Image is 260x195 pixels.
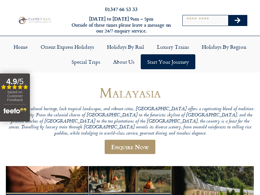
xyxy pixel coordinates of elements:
a: Enquire Now [105,140,155,154]
img: Planet Rail Train Holidays Logo [17,16,52,24]
a: About Us [107,54,141,69]
a: Holidays by Region [195,39,253,54]
a: 01347 66 53 33 [105,5,137,13]
a: Home [7,39,34,54]
a: Holidays by Rail [100,39,150,54]
button: Search [228,15,247,26]
p: land of rich cultural heritage, lush tropical landscapes, and vibrant cities, [GEOGRAPHIC_DATA] o... [6,106,254,136]
a: Luxury Trains [150,39,195,54]
a: Start your Journey [141,54,195,69]
h1: Malayasia [6,85,254,100]
a: Special Trips [65,54,107,69]
nav: Menu [3,39,257,69]
h6: [DATE] to [DATE] 9am – 5pm Outside of these times please leave a message on our 24/7 enquiry serv... [71,16,172,34]
a: Orient Express Holidays [34,39,100,54]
